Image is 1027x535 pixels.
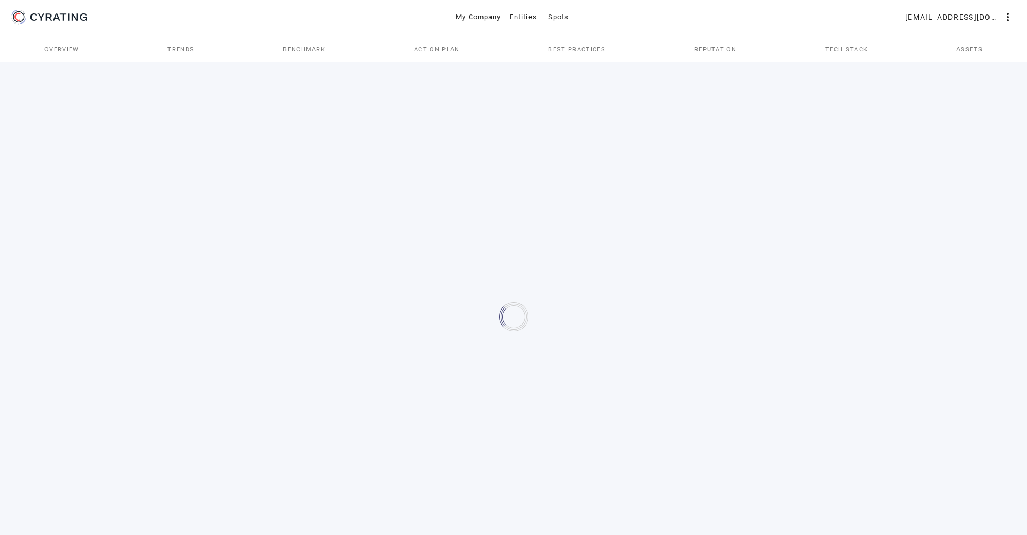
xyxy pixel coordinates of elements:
[167,47,194,52] span: Trends
[548,9,569,26] span: Spots
[1001,11,1014,24] mat-icon: more_vert
[541,7,576,27] button: Spots
[283,47,325,52] span: Benchmark
[451,7,505,27] button: My Company
[505,7,541,27] button: Entities
[456,9,501,26] span: My Company
[956,47,983,52] span: Assets
[548,47,605,52] span: Best practices
[510,9,537,26] span: Entities
[30,13,87,21] g: CYRATING
[905,9,1001,26] span: [EMAIL_ADDRESS][DOMAIN_NAME]
[901,7,1018,27] button: [EMAIL_ADDRESS][DOMAIN_NAME]
[44,47,79,52] span: Overview
[694,47,737,52] span: Reputation
[825,47,868,52] span: Tech Stack
[414,47,460,52] span: Action Plan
